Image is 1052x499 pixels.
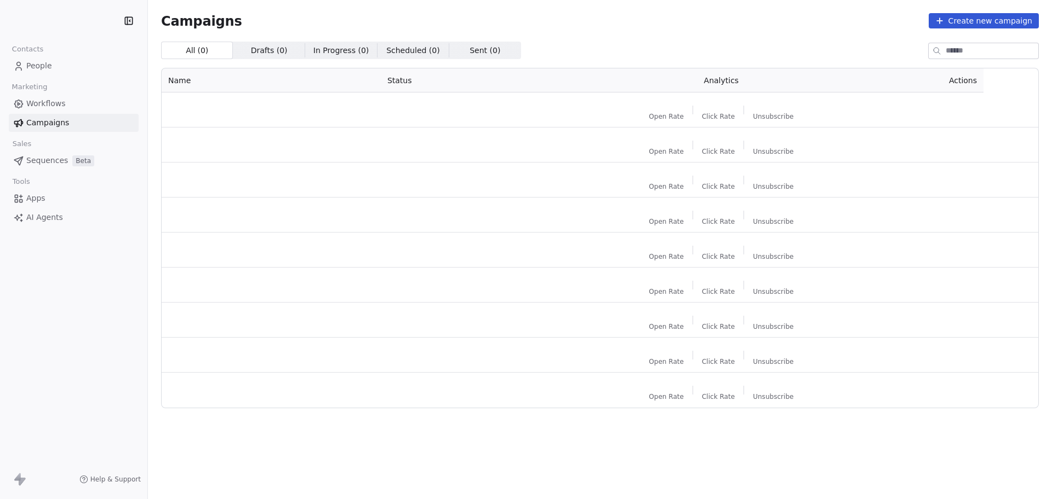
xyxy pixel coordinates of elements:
[649,392,684,401] span: Open Rate
[753,392,793,401] span: Unsubscribe
[26,98,66,109] span: Workflows
[649,112,684,121] span: Open Rate
[649,287,684,296] span: Open Rate
[702,392,735,401] span: Click Rate
[702,217,735,226] span: Click Rate
[702,112,735,121] span: Click Rate
[8,136,36,152] span: Sales
[649,217,684,226] span: Open Rate
[9,95,139,113] a: Workflows
[9,189,139,207] a: Apps
[72,155,94,166] span: Beta
[753,217,793,226] span: Unsubscribe
[9,57,139,75] a: People
[702,182,735,191] span: Click Rate
[702,357,735,366] span: Click Rate
[26,155,68,166] span: Sequences
[702,322,735,331] span: Click Rate
[649,252,684,261] span: Open Rate
[753,147,793,156] span: Unsubscribe
[9,152,139,170] a: SequencesBeta
[929,13,1039,28] button: Create new campaign
[381,68,580,92] th: Status
[7,41,48,57] span: Contacts
[649,182,684,191] span: Open Rate
[753,322,793,331] span: Unsubscribe
[313,45,369,56] span: In Progress ( 0 )
[79,475,141,484] a: Help & Support
[26,212,63,223] span: AI Agents
[753,287,793,296] span: Unsubscribe
[649,357,684,366] span: Open Rate
[162,68,381,92] th: Name
[702,287,735,296] span: Click Rate
[753,182,793,191] span: Unsubscribe
[8,173,35,190] span: Tools
[7,79,52,95] span: Marketing
[753,357,793,366] span: Unsubscribe
[26,60,52,72] span: People
[862,68,984,92] th: Actions
[470,45,500,56] span: Sent ( 0 )
[649,147,684,156] span: Open Rate
[90,475,141,484] span: Help & Support
[580,68,862,92] th: Analytics
[386,45,440,56] span: Scheduled ( 0 )
[9,208,139,227] a: AI Agents
[649,322,684,331] span: Open Rate
[26,117,69,129] span: Campaigns
[753,112,793,121] span: Unsubscribe
[9,114,139,132] a: Campaigns
[753,252,793,261] span: Unsubscribe
[702,252,735,261] span: Click Rate
[251,45,288,56] span: Drafts ( 0 )
[702,147,735,156] span: Click Rate
[26,193,45,204] span: Apps
[161,13,242,28] span: Campaigns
